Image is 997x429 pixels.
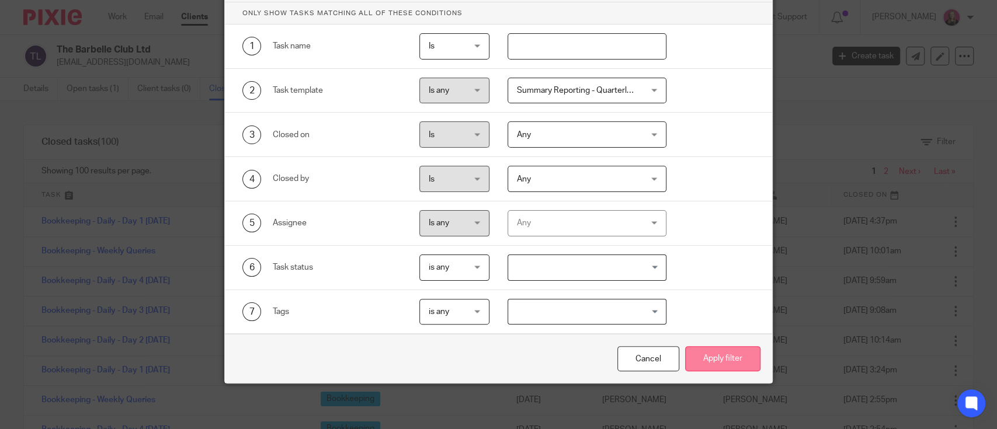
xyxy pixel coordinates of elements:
[517,175,531,183] span: Any
[429,263,449,271] span: is any
[509,257,659,278] input: Search for option
[429,42,435,50] span: Is
[242,214,261,232] div: 5
[517,131,531,139] span: Any
[508,254,666,281] div: Search for option
[273,173,401,184] div: Closed by
[508,299,666,325] div: Search for option
[617,346,679,371] div: Close this dialog window
[273,217,401,229] div: Assignee
[509,302,659,322] input: Search for option
[429,86,449,95] span: Is any
[429,308,449,316] span: is any
[242,170,261,189] div: 4
[429,131,435,139] span: Is
[225,2,772,25] p: Only show tasks matching all of these conditions
[273,306,401,318] div: Tags
[242,37,261,55] div: 1
[242,125,261,144] div: 3
[273,40,401,52] div: Task name
[429,219,449,227] span: Is any
[685,346,760,371] button: Apply filter
[429,175,435,183] span: Is
[273,85,401,96] div: Task template
[517,211,636,235] div: Any
[242,81,261,100] div: 2
[242,258,261,277] div: 6
[273,261,401,273] div: Task status
[242,302,261,321] div: 7
[517,86,662,95] span: Summary Reporting - Quarterly - Ltd Co
[273,129,401,141] div: Closed on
